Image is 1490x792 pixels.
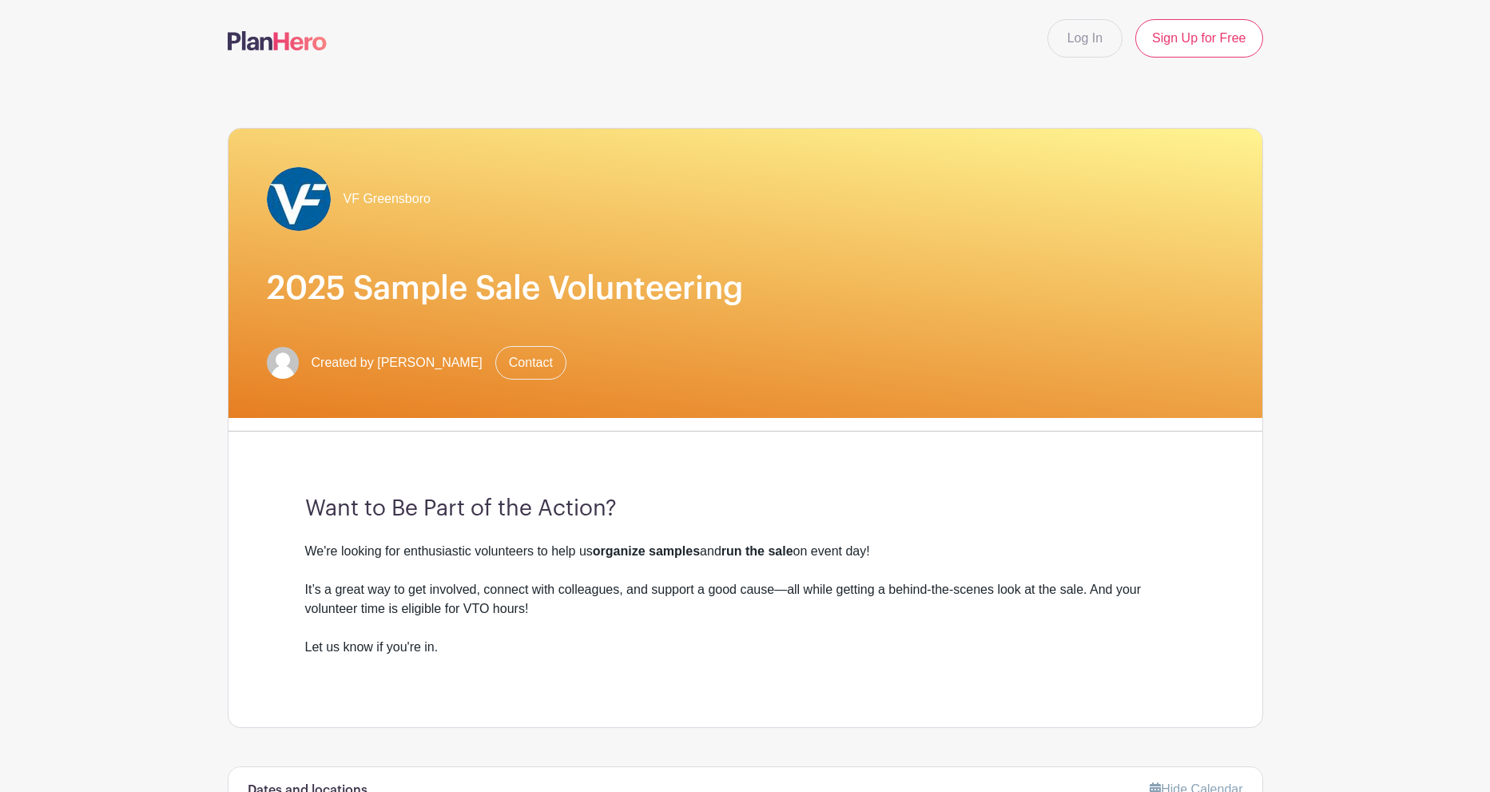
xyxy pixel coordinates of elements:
[228,31,327,50] img: logo-507f7623f17ff9eddc593b1ce0a138ce2505c220e1c5a4e2b4648c50719b7d32.svg
[312,353,483,372] span: Created by [PERSON_NAME]
[267,167,331,231] img: VF_Icon_FullColor_CMYK-small.jpg
[1135,19,1262,58] a: Sign Up for Free
[495,346,566,380] a: Contact
[305,542,1186,638] div: We're looking for enthusiastic volunteers to help us and on event day! It’s a great way to get in...
[593,544,700,558] strong: organize samples
[721,544,793,558] strong: run the sale
[344,189,431,209] span: VF Greensboro
[267,269,1224,308] h1: 2025 Sample Sale Volunteering
[1047,19,1122,58] a: Log In
[305,638,1186,676] div: Let us know if you're in.
[267,347,299,379] img: default-ce2991bfa6775e67f084385cd625a349d9dcbb7a52a09fb2fda1e96e2d18dcdb.png
[305,495,1186,523] h3: Want to Be Part of the Action?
